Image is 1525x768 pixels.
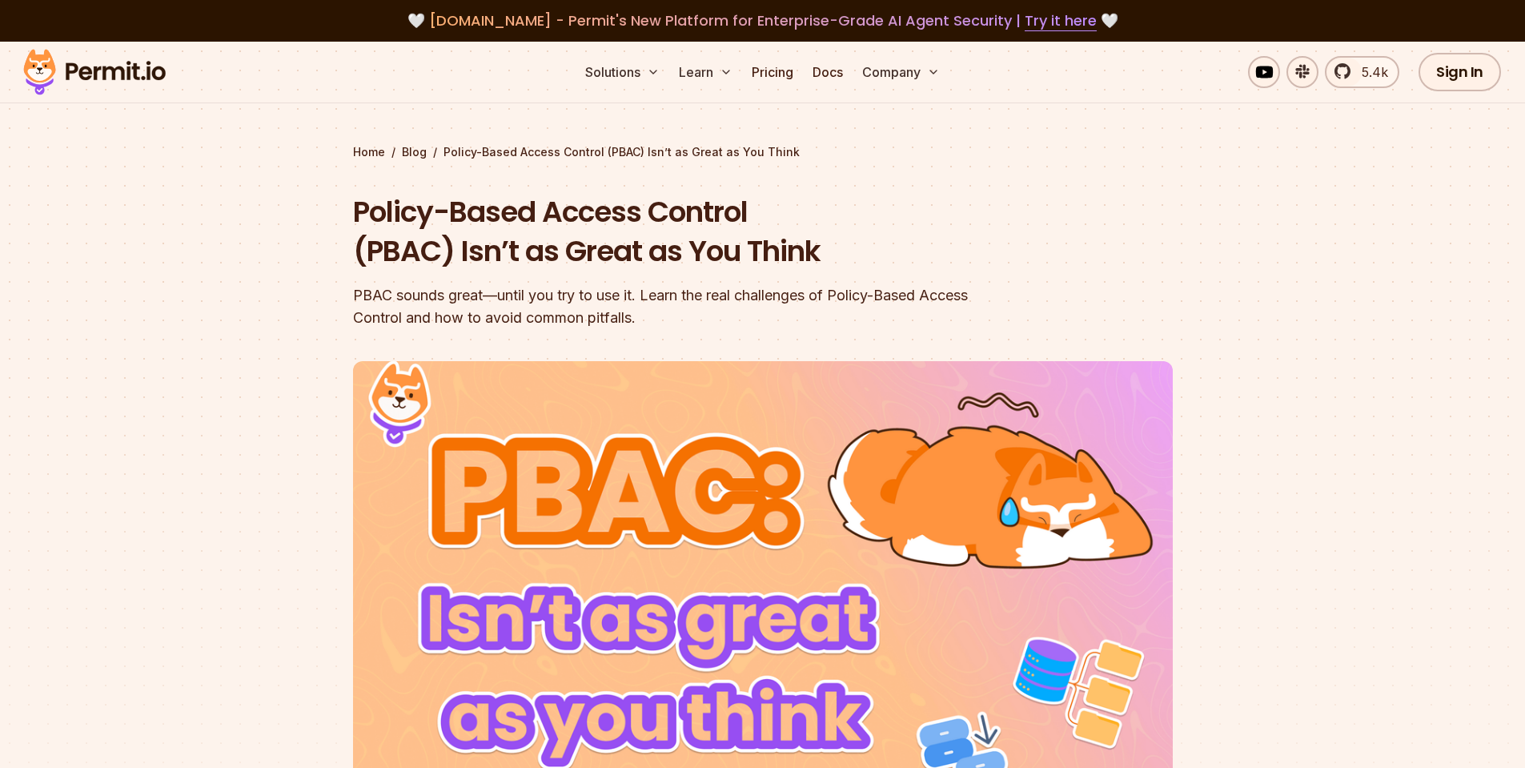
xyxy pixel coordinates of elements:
a: Try it here [1025,10,1097,31]
span: 5.4k [1352,62,1388,82]
img: Permit logo [16,45,173,99]
span: [DOMAIN_NAME] - Permit's New Platform for Enterprise-Grade AI Agent Security | [429,10,1097,30]
div: / / [353,144,1173,160]
button: Learn [672,56,739,88]
div: 🤍 🤍 [38,10,1487,32]
a: Home [353,144,385,160]
a: Pricing [745,56,800,88]
a: Blog [402,144,427,160]
a: 5.4k [1325,56,1399,88]
div: PBAC sounds great—until you try to use it. Learn the real challenges of Policy-Based Access Contr... [353,284,968,329]
h1: Policy-Based Access Control (PBAC) Isn’t as Great as You Think [353,192,968,271]
button: Company [856,56,946,88]
button: Solutions [579,56,666,88]
a: Sign In [1419,53,1501,91]
a: Docs [806,56,849,88]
